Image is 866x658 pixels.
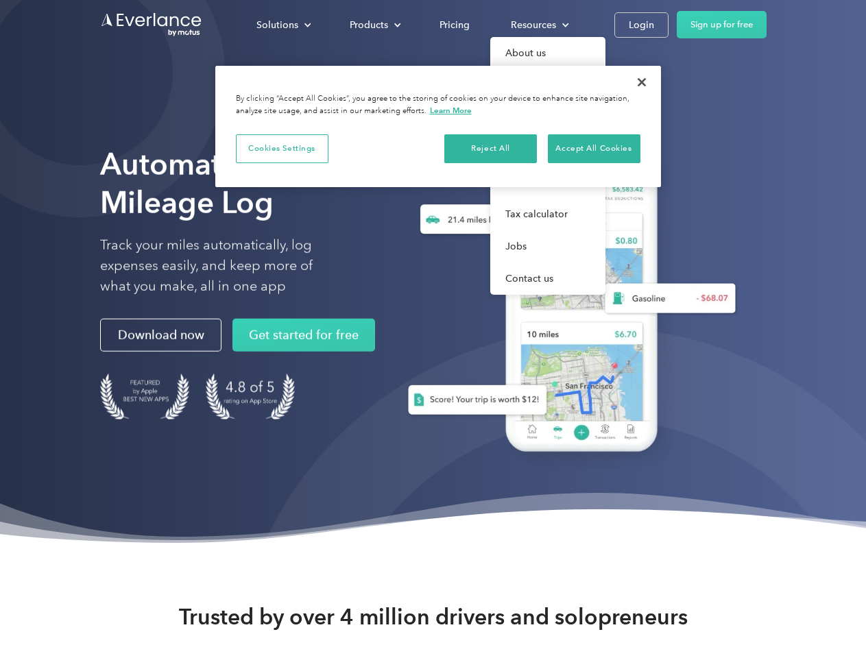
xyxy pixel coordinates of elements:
[548,134,640,163] button: Accept All Cookies
[430,106,472,115] a: More information about your privacy, opens in a new tab
[336,13,412,37] div: Products
[426,13,483,37] a: Pricing
[490,230,605,263] a: Jobs
[497,13,580,37] div: Resources
[490,37,605,295] nav: Resources
[511,16,556,34] div: Resources
[215,66,661,187] div: Cookie banner
[100,12,203,38] a: Go to homepage
[179,603,688,631] strong: Trusted by over 4 million drivers and solopreneurs
[236,134,328,163] button: Cookies Settings
[490,263,605,295] a: Contact us
[100,319,221,352] a: Download now
[256,16,298,34] div: Solutions
[243,13,322,37] div: Solutions
[490,198,605,230] a: Tax calculator
[386,130,747,472] img: Everlance, mileage tracker app, expense tracking app
[350,16,388,34] div: Products
[490,37,605,69] a: About us
[627,67,657,97] button: Close
[614,12,669,38] a: Login
[440,16,470,34] div: Pricing
[236,93,640,117] div: By clicking “Accept All Cookies”, you agree to the storing of cookies on your device to enhance s...
[629,16,654,34] div: Login
[444,134,537,163] button: Reject All
[100,235,345,297] p: Track your miles automatically, log expenses easily, and keep more of what you make, all in one app
[206,374,295,419] img: 4.9 out of 5 stars on the app store
[100,374,189,419] img: Badge for Featured by Apple Best New Apps
[232,319,375,352] a: Get started for free
[677,11,767,38] a: Sign up for free
[215,66,661,187] div: Privacy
